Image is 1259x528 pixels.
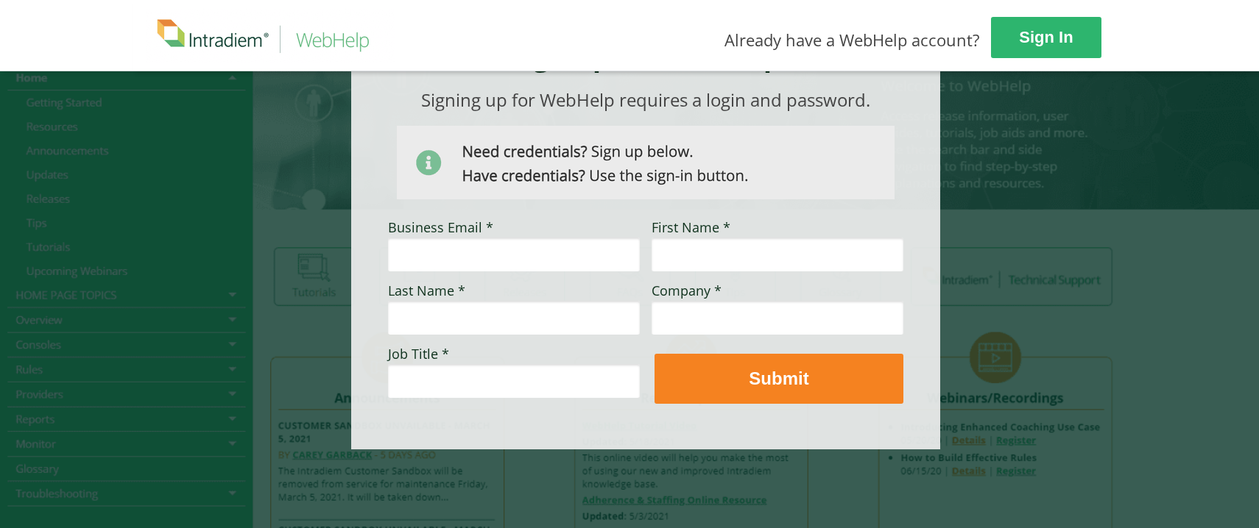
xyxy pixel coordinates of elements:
[655,354,903,404] button: Submit
[991,17,1101,58] a: Sign In
[749,368,808,388] strong: Submit
[388,345,449,363] span: Job Title *
[397,126,895,199] img: Need Credentials? Sign up below. Have Credentials? Use the sign-in button.
[388,282,465,299] span: Last Name *
[1019,28,1073,46] strong: Sign In
[652,218,730,236] span: First Name *
[421,88,870,112] span: Signing up for WebHelp requires a login and password.
[724,29,980,51] span: Already have a WebHelp account?
[388,218,493,236] span: Business Email *
[652,282,722,299] span: Company *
